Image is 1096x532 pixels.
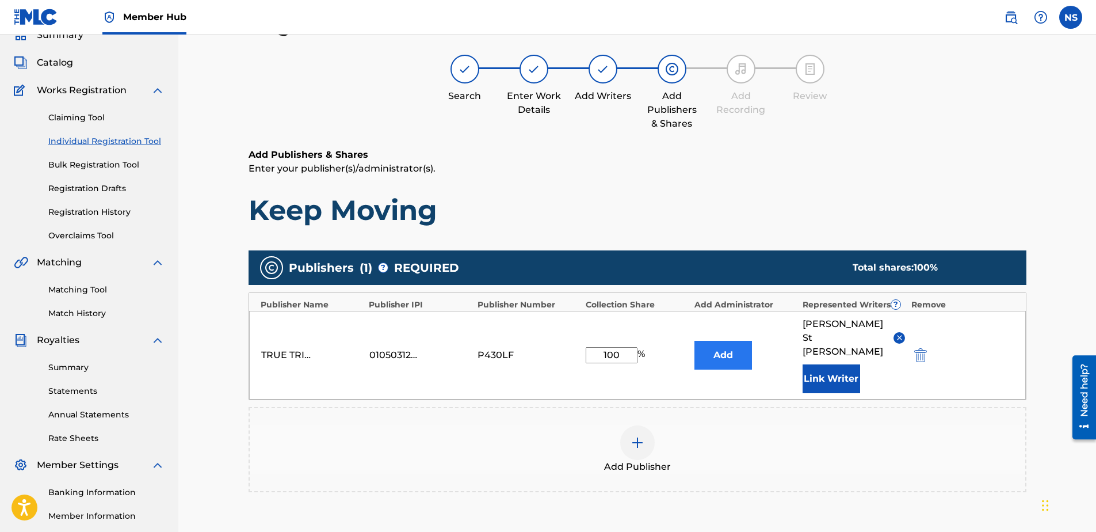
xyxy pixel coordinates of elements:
h6: Add Publishers & Shares [249,148,1026,162]
img: step indicator icon for Search [458,62,472,76]
img: 12a2ab48e56ec057fbd8.svg [914,348,927,362]
img: Top Rightsholder [102,10,116,24]
button: Add [694,341,752,370]
a: Match History [48,307,165,320]
img: Summary [14,28,28,42]
span: Catalog [37,56,73,70]
img: Member Settings [14,458,28,472]
div: Represented Writers [803,299,906,311]
div: Add Recording [712,89,770,117]
h1: Keep Moving [249,193,1026,227]
img: step indicator icon for Enter Work Details [527,62,541,76]
img: Works Registration [14,83,29,97]
a: Summary [48,362,165,374]
a: CatalogCatalog [14,56,73,70]
div: Enter Work Details [505,89,563,117]
img: search [1004,10,1018,24]
span: [PERSON_NAME] St [PERSON_NAME] [803,317,885,359]
span: % [637,347,648,363]
a: Rate Sheets [48,432,165,444]
span: Royalties [37,333,79,347]
div: Remove [911,299,1014,311]
img: Matching [14,256,28,269]
img: step indicator icon for Add Recording [734,62,748,76]
img: step indicator icon for Add Writers [596,62,610,76]
a: Claiming Tool [48,112,165,124]
img: expand [151,83,165,97]
span: Works Registration [37,83,127,97]
img: expand [151,333,165,347]
img: publishers [265,261,278,275]
span: Publishers [289,259,354,276]
span: ( 1 ) [360,259,372,276]
iframe: Chat Widget [1038,477,1096,532]
a: Member Information [48,510,165,522]
div: Publisher IPI [369,299,472,311]
img: add [631,436,644,450]
div: Publisher Name [261,299,364,311]
span: Add Publisher [604,460,671,474]
img: expand [151,458,165,472]
a: Bulk Registration Tool [48,159,165,171]
div: Publisher Number [478,299,581,311]
img: step indicator icon for Add Publishers & Shares [665,62,679,76]
img: MLC Logo [14,9,58,25]
div: Drag [1042,488,1049,523]
span: Summary [37,28,83,42]
div: Review [781,89,839,103]
a: Registration Drafts [48,183,165,195]
a: Individual Registration Tool [48,135,165,147]
div: User Menu [1059,6,1082,29]
span: Member Settings [37,458,119,472]
a: Overclaims Tool [48,230,165,242]
img: help [1034,10,1048,24]
a: SummarySummary [14,28,83,42]
p: Enter your publisher(s)/administrator(s). [249,162,1026,176]
a: Public Search [999,6,1022,29]
img: expand [151,256,165,269]
a: Banking Information [48,487,165,499]
div: Collection Share [586,299,689,311]
a: Matching Tool [48,284,165,296]
button: Link Writer [803,364,860,393]
div: Add Publishers & Shares [643,89,701,131]
span: ? [379,263,388,272]
img: Royalties [14,333,28,347]
div: Help [1029,6,1052,29]
span: Member Hub [123,10,186,24]
a: Registration History [48,206,165,218]
a: Annual Statements [48,409,165,421]
span: Matching [37,256,82,269]
div: Search [436,89,494,103]
img: Catalog [14,56,28,70]
div: Add Writers [574,89,632,103]
iframe: Resource Center [1064,351,1096,444]
div: Total shares: [853,261,1003,275]
span: ? [891,300,900,309]
span: REQUIRED [394,259,459,276]
div: Add Administrator [694,299,797,311]
img: step indicator icon for Review [803,62,817,76]
img: remove-from-list-button [895,333,904,342]
span: 100 % [914,262,938,273]
a: Statements [48,385,165,397]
